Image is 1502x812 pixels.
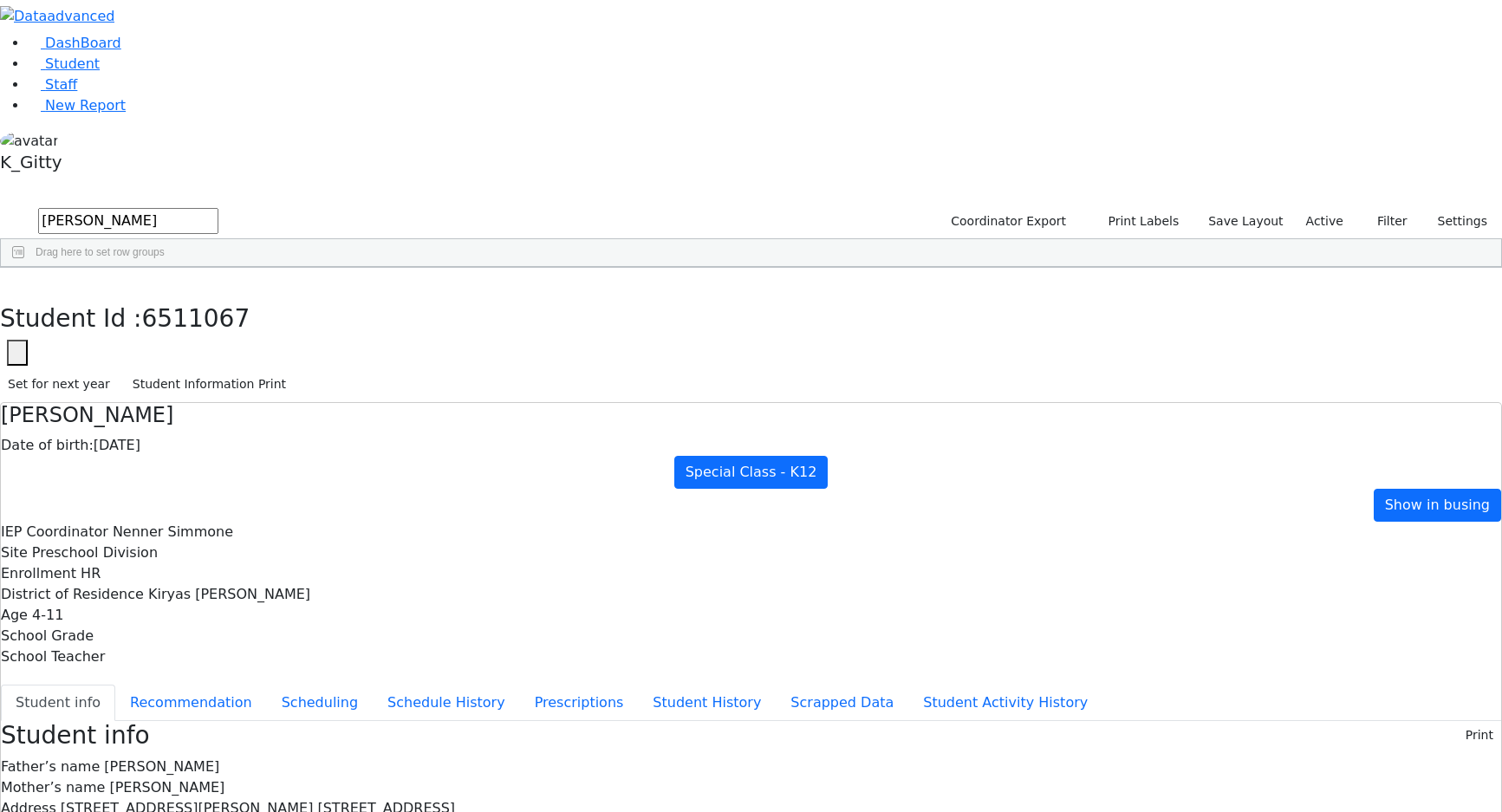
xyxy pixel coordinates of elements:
[267,685,373,721] button: Scheduling
[520,685,639,721] button: Prescriptions
[1385,497,1490,513] span: Show in busing
[373,685,520,721] button: Schedule History
[38,208,218,234] input: Search
[1374,489,1501,522] a: Show in busing
[1,777,105,798] label: Mother’s name
[1,522,108,542] label: IEP Coordinator
[148,586,310,602] span: Kiryas [PERSON_NAME]
[1298,208,1351,235] label: Active
[1,403,1501,428] h4: [PERSON_NAME]
[28,55,100,72] a: Student
[45,35,121,51] span: DashBoard
[115,685,267,721] button: Recommendation
[1355,208,1415,235] button: Filter
[1,542,28,563] label: Site
[36,246,165,258] span: Drag here to set row groups
[1,563,76,584] label: Enrollment
[1458,722,1501,749] button: Print
[32,544,158,561] span: Preschool Division
[142,304,250,333] span: 6511067
[45,55,100,72] span: Student
[104,758,219,775] span: [PERSON_NAME]
[1,757,100,777] label: Father’s name
[1,626,94,646] label: School Grade
[45,76,77,93] span: Staff
[28,97,126,114] a: New Report
[638,685,776,721] button: Student History
[1088,208,1187,235] button: Print Labels
[28,76,77,93] a: Staff
[1,435,1501,456] div: [DATE]
[776,685,908,721] button: Scrapped Data
[1415,208,1495,235] button: Settings
[113,523,233,540] span: Nenner Simmone
[1,584,144,605] label: District of Residence
[109,779,224,796] span: [PERSON_NAME]
[674,456,829,489] a: Special Class - K12
[1200,208,1291,235] button: Save Layout
[81,565,101,581] span: HR
[1,605,28,626] label: Age
[1,435,94,456] label: Date of birth:
[1,685,115,721] button: Student info
[1,646,105,667] label: School Teacher
[32,607,63,623] span: 4-11
[908,685,1102,721] button: Student Activity History
[28,35,121,51] a: DashBoard
[45,97,126,114] span: New Report
[125,371,294,398] button: Student Information Print
[1,721,150,750] h3: Student info
[940,208,1074,235] button: Coordinator Export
